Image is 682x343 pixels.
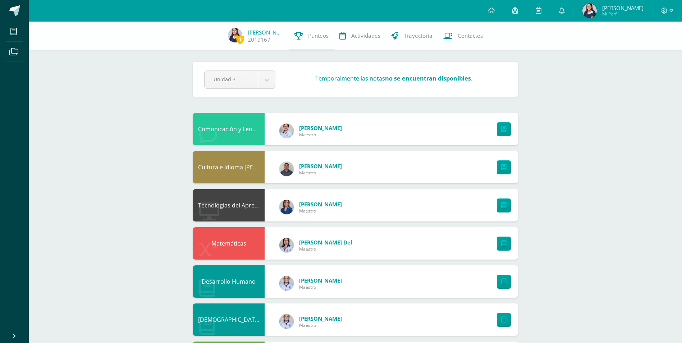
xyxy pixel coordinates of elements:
[582,4,597,18] img: 016a31844e7f08065a7e0eab0c910ae8.png
[279,314,294,329] img: a19da184a6dd3418ee17da1f5f2698ae.png
[308,32,329,40] span: Punteos
[299,132,342,138] span: Maestro
[602,4,644,12] span: [PERSON_NAME]
[334,22,386,50] a: Actividades
[299,163,342,170] span: [PERSON_NAME]
[315,74,472,82] h3: Temporalmente las notas .
[299,246,352,252] span: Maestro
[602,11,644,17] span: Mi Perfil
[193,113,265,145] div: Comunicación y Lenguaje Idioma Extranjero Inglés
[351,32,380,40] span: Actividades
[279,124,294,138] img: d52ea1d39599abaa7d54536d330b5329.png
[299,239,352,246] span: [PERSON_NAME] del
[236,35,244,44] span: 1
[279,200,294,214] img: dc8e5749d5cc5fa670e8d5c98426d2b3.png
[458,32,483,40] span: Contactos
[279,238,294,252] img: 8adba496f07abd465d606718f465fded.png
[299,322,342,328] span: Maestro
[386,22,438,50] a: Trayectoria
[289,22,334,50] a: Punteos
[299,277,342,284] span: [PERSON_NAME]
[299,201,342,208] span: [PERSON_NAME]
[299,284,342,290] span: Maestro
[299,124,342,132] span: [PERSON_NAME]
[299,315,342,322] span: [PERSON_NAME]
[193,151,265,183] div: Cultura e Idioma Maya Garífuna o Xinca
[248,36,270,44] a: 2019167
[404,32,432,40] span: Trayectoria
[248,29,284,36] a: [PERSON_NAME]
[193,303,265,336] div: Evangelización
[193,189,265,221] div: Tecnologías del Aprendizaje y la Comunicación
[299,170,342,176] span: Maestro
[279,276,294,291] img: a19da184a6dd3418ee17da1f5f2698ae.png
[228,28,242,42] img: 016a31844e7f08065a7e0eab0c910ae8.png
[193,265,265,298] div: Desarrollo Humano
[279,162,294,176] img: c930f3f73c3d00a5c92100a53b7a1b5a.png
[205,71,275,88] a: Unidad 3
[193,227,265,260] div: Matemáticas
[299,208,342,214] span: Maestro
[438,22,488,50] a: Contactos
[385,74,471,82] strong: no se encuentran disponibles
[214,71,249,88] span: Unidad 3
